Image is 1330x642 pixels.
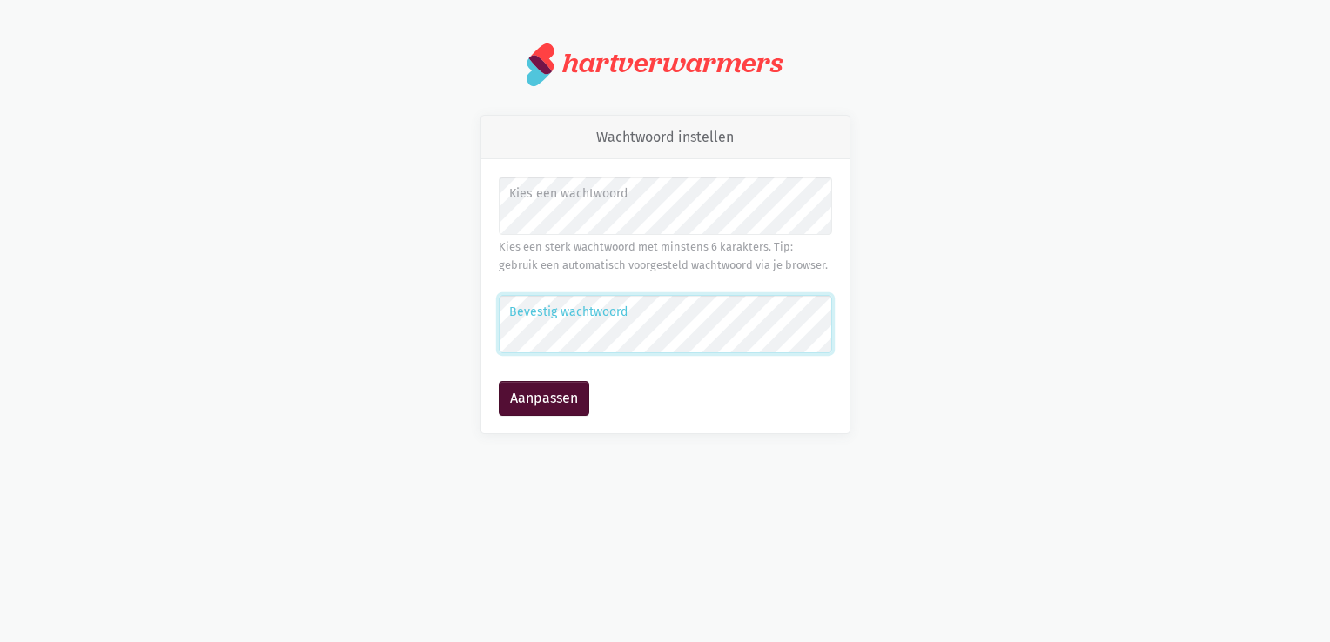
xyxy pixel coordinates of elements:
div: Wachtwoord instellen [481,116,850,160]
form: Wachtwoord instellen [499,177,832,416]
img: logo.svg [527,42,555,87]
a: hartverwarmers [527,42,803,87]
label: Bevestig wachtwoord [509,303,820,322]
button: Aanpassen [499,381,589,416]
label: Kies een wachtwoord [509,184,820,204]
div: Kies een sterk wachtwoord met minstens 6 karakters. Tip: gebruik een automatisch voorgesteld wach... [499,238,832,274]
div: hartverwarmers [562,47,783,79]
